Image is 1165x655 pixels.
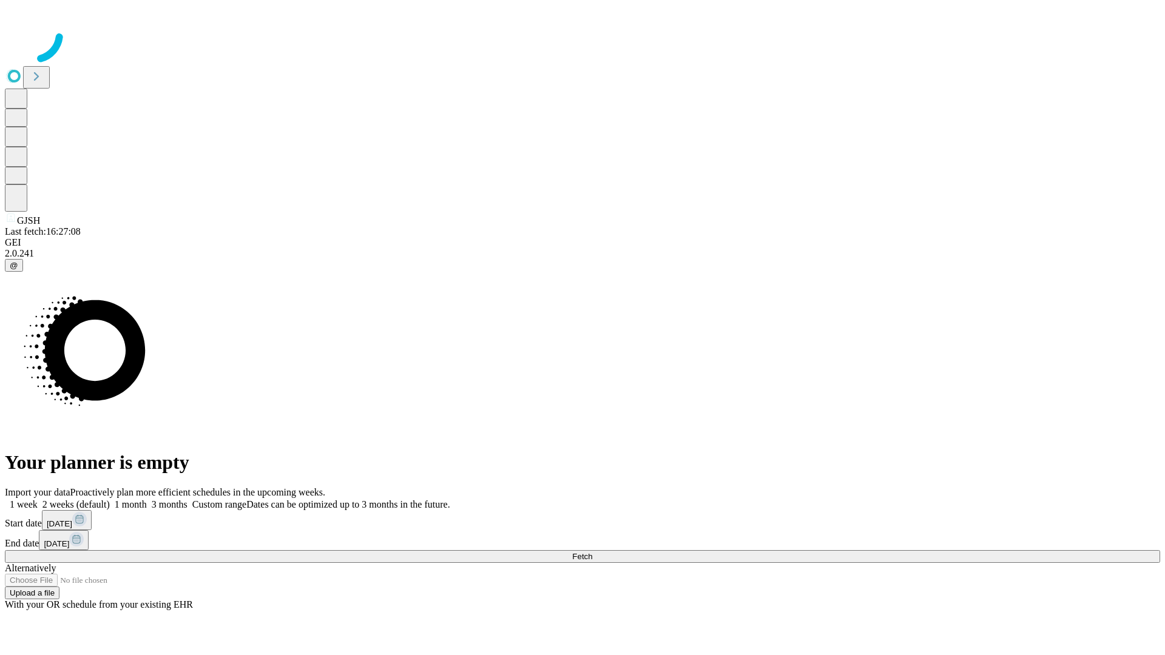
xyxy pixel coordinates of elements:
[5,248,1160,259] div: 2.0.241
[5,487,70,497] span: Import your data
[39,530,89,550] button: [DATE]
[5,451,1160,474] h1: Your planner is empty
[70,487,325,497] span: Proactively plan more efficient schedules in the upcoming weeks.
[5,530,1160,550] div: End date
[17,215,40,226] span: GJSH
[5,586,59,599] button: Upload a file
[10,499,38,509] span: 1 week
[42,499,110,509] span: 2 weeks (default)
[47,519,72,528] span: [DATE]
[5,550,1160,563] button: Fetch
[572,552,592,561] span: Fetch
[5,510,1160,530] div: Start date
[192,499,246,509] span: Custom range
[5,237,1160,248] div: GEI
[246,499,450,509] span: Dates can be optimized up to 3 months in the future.
[152,499,187,509] span: 3 months
[5,259,23,272] button: @
[5,599,193,610] span: With your OR schedule from your existing EHR
[10,261,18,270] span: @
[42,510,92,530] button: [DATE]
[5,563,56,573] span: Alternatively
[44,539,69,548] span: [DATE]
[115,499,147,509] span: 1 month
[5,226,81,237] span: Last fetch: 16:27:08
